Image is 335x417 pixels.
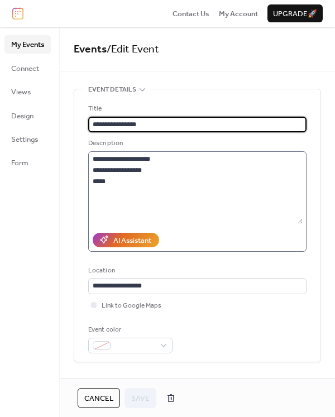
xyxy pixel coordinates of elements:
[273,8,317,20] span: Upgrade 🚀
[219,8,258,19] a: My Account
[219,8,258,20] span: My Account
[11,157,28,169] span: Form
[4,35,51,53] a: My Events
[11,134,38,145] span: Settings
[88,84,136,95] span: Event details
[88,324,170,335] div: Event color
[267,4,323,22] button: Upgrade🚀
[88,376,136,387] span: Date and time
[88,103,304,114] div: Title
[78,388,120,408] button: Cancel
[113,235,151,246] div: AI Assistant
[4,59,51,77] a: Connect
[74,39,107,60] a: Events
[4,154,51,171] a: Form
[102,300,161,311] span: Link to Google Maps
[173,8,209,20] span: Contact Us
[11,111,33,122] span: Design
[88,265,304,276] div: Location
[4,130,51,148] a: Settings
[84,393,113,404] span: Cancel
[88,138,304,149] div: Description
[173,8,209,19] a: Contact Us
[11,87,31,98] span: Views
[12,7,23,20] img: logo
[4,107,51,124] a: Design
[107,39,159,60] span: / Edit Event
[4,83,51,100] a: Views
[93,233,159,247] button: AI Assistant
[11,63,39,74] span: Connect
[11,39,44,50] span: My Events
